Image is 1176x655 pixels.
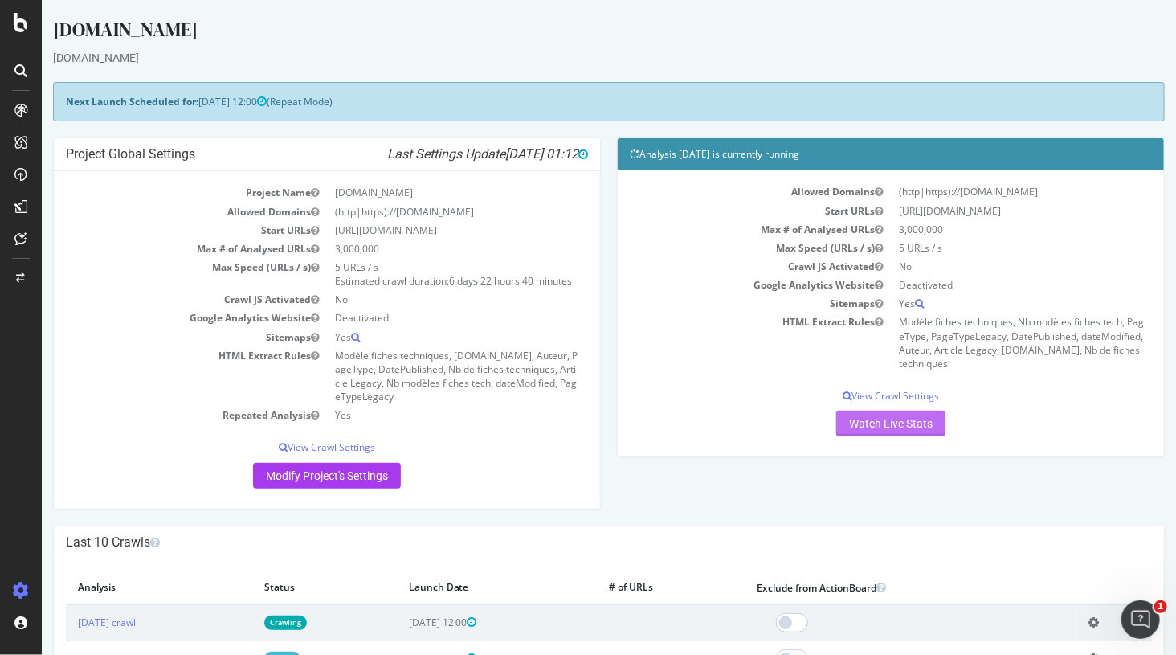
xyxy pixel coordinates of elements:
[555,571,703,604] th: # of URLs
[285,406,546,424] td: Yes
[345,146,546,162] i: Last Settings Update
[285,183,546,202] td: [DOMAIN_NAME]
[1121,600,1160,639] iframe: Intercom live chat
[849,257,1110,276] td: No
[367,616,435,629] span: [DATE] 12:00
[36,616,94,629] a: [DATE] crawl
[407,274,530,288] span: 6 days 22 hours 40 minutes
[285,346,546,407] td: Modèle fiches techniques, [DOMAIN_NAME], Auteur, PageType, DatePublished, Nb de fiches techniques...
[849,239,1110,257] td: 5 URLs / s
[11,16,1123,50] div: [DOMAIN_NAME]
[285,290,546,309] td: No
[588,202,849,220] td: Start URLs
[588,276,849,294] td: Google Analytics Website
[24,571,210,604] th: Analysis
[849,182,1110,201] td: (http|https)://[DOMAIN_NAME]
[24,95,157,108] strong: Next Launch Scheduled for:
[24,534,1110,551] h4: Last 10 Crawls
[588,239,849,257] td: Max Speed (URLs / s)
[588,220,849,239] td: Max # of Analysed URLs
[285,239,546,258] td: 3,000,000
[849,276,1110,294] td: Deactivated
[24,309,285,327] td: Google Analytics Website
[24,406,285,424] td: Repeated Analysis
[285,203,546,221] td: (http|https)://[DOMAIN_NAME]
[24,290,285,309] td: Crawl JS Activated
[24,346,285,407] td: HTML Extract Rules
[285,309,546,327] td: Deactivated
[24,239,285,258] td: Max # of Analysed URLs
[24,328,285,346] td: Sitemaps
[588,313,849,373] td: HTML Extract Rules
[588,146,1110,162] h4: Analysis [DATE] is currently running
[1154,600,1167,613] span: 1
[849,202,1110,220] td: [URL][DOMAIN_NAME]
[210,571,355,604] th: Status
[588,182,849,201] td: Allowed Domains
[794,411,904,436] a: Watch Live Stats
[285,328,546,346] td: Yes
[285,221,546,239] td: [URL][DOMAIN_NAME]
[849,220,1110,239] td: 3,000,000
[24,440,546,454] p: View Crawl Settings
[11,50,1123,66] div: [DOMAIN_NAME]
[157,95,225,108] span: [DATE] 12:00
[588,294,849,313] td: Sitemaps
[24,258,285,290] td: Max Speed (URLs / s)
[588,389,1110,403] p: View Crawl Settings
[355,571,555,604] th: Launch Date
[703,571,1035,604] th: Exclude from ActionBoard
[24,203,285,221] td: Allowed Domains
[211,463,359,489] a: Modify Project's Settings
[588,257,849,276] td: Crawl JS Activated
[285,258,546,290] td: 5 URLs / s Estimated crawl duration:
[24,221,285,239] td: Start URLs
[11,82,1123,121] div: (Repeat Mode)
[24,183,285,202] td: Project Name
[849,313,1110,373] td: Modèle fiches techniques, Nb modèles fiches tech, PageType, PageTypeLegacy, DatePublished, dateMo...
[24,146,546,162] h4: Project Global Settings
[463,146,546,162] span: [DATE] 01:12
[223,616,265,629] a: Crawling
[849,294,1110,313] td: Yes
